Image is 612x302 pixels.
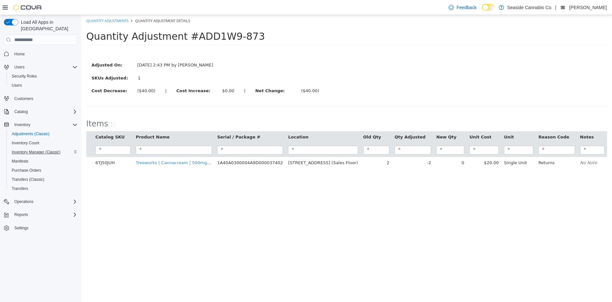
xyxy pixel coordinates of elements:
[9,176,77,183] span: Transfers (Classic)
[1,107,80,116] button: Catalog
[282,119,301,125] button: Old Qty
[5,16,184,27] span: Quantity Adjustment #ADD1W9-873
[12,95,36,103] a: Customers
[9,166,77,174] span: Purchase Orders
[12,211,77,219] span: Reports
[56,60,133,66] div: 1
[7,157,80,166] button: Manifests
[13,4,42,11] img: Cova
[12,63,77,71] span: Users
[1,197,80,206] button: Operations
[12,121,77,129] span: Inventory
[51,47,138,53] div: [DATE] 2:43 PM by [PERSON_NAME]
[9,130,77,138] span: Adjustments (Classic)
[12,198,77,206] span: Operations
[12,224,77,232] span: Settings
[1,94,80,103] button: Customers
[27,107,34,113] small: ( )
[158,73,169,79] label: |
[12,74,37,79] span: Security Roles
[12,198,36,206] button: Operations
[420,142,454,154] td: Single Unit
[1,120,80,129] button: Inventory
[7,184,80,193] button: Transfers
[12,94,77,103] span: Customers
[207,119,228,125] button: Location
[12,140,39,146] span: Inventory Count
[207,145,276,150] span: [STREET_ADDRESS] (Sales Floor)
[7,148,80,157] button: Inventory Manager (Classic)
[9,139,77,147] span: Inventory Count
[5,60,51,66] label: SKUs Adjusted:
[14,122,30,127] span: Inventory
[14,51,25,57] span: Home
[9,139,42,147] a: Inventory Count
[56,73,74,79] div: ($40.00)
[5,104,27,113] span: Items
[12,131,49,137] span: Adjustments (Classic)
[423,119,434,125] button: Unit
[12,63,27,71] button: Users
[9,166,44,174] a: Purchase Orders
[133,142,204,154] td: 1A40A0300004A9D000037402
[482,4,495,11] input: Dark Mode
[12,108,77,116] span: Catalog
[12,224,31,232] a: Settings
[507,4,552,11] p: Seaside Cannabis Co.
[7,166,80,175] button: Purchase Orders
[569,4,607,11] p: [PERSON_NAME]
[388,119,411,125] button: Unit Cost
[454,142,496,154] td: Returns
[9,130,52,138] a: Adjustments (Classic)
[355,119,376,125] button: New Qty
[311,142,352,154] td: -2
[1,49,80,58] button: Home
[90,73,136,79] label: Cost Increase:
[79,73,90,79] label: |
[9,185,77,193] span: Transfers
[9,185,31,193] a: Transfers
[12,159,28,164] span: Manifests
[1,63,80,72] button: Users
[9,81,24,89] a: Users
[499,145,516,150] em: No Note
[446,1,479,14] a: Feedback
[313,119,345,125] button: Qty Adjusted
[14,65,24,70] span: Users
[12,108,30,116] button: Catalog
[559,4,567,11] div: Mehgan Wieland
[12,121,33,129] button: Inventory
[5,47,51,53] label: Adjusted On:
[9,148,63,156] a: Inventory Manager (Classic)
[9,81,77,89] span: Users
[54,3,109,8] span: Quantity Adjustment Details
[12,50,77,58] span: Home
[220,73,238,79] div: ($40.00)
[12,211,31,219] button: Reports
[1,223,80,233] button: Settings
[1,210,80,219] button: Reports
[12,83,22,88] span: Users
[9,72,77,80] span: Security Roles
[12,186,28,191] span: Transfers
[5,73,51,79] label: Cost Decrease:
[14,212,28,217] span: Reports
[5,3,47,8] a: Quantity Adjustments
[9,157,31,165] a: Manifests
[54,119,90,125] button: Product Name
[7,72,80,81] button: Security Roles
[7,129,80,138] button: Adjustments (Classic)
[141,73,153,79] div: $0.00
[136,119,180,125] button: Serial / Package #
[555,4,556,11] p: |
[12,168,41,173] span: Purchase Orders
[14,109,28,114] span: Catalog
[7,175,80,184] button: Transfers (Classic)
[457,119,489,125] button: Reason Code
[169,73,215,79] label: Net Change:
[18,19,77,32] span: Load All Apps in [GEOGRAPHIC_DATA]
[9,176,47,183] a: Transfers (Classic)
[12,150,61,155] span: Inventory Manager (Classic)
[29,107,32,113] span: 1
